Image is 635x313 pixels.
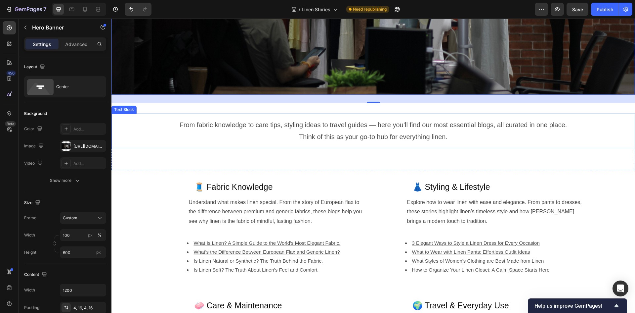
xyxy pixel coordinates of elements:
[73,305,105,311] div: 4, 16, 4, 16
[534,302,620,310] button: Show survey - Help us improve GemPages!
[300,162,479,175] h2: 👗 Styling & Lifestyle
[60,284,106,296] input: Auto
[3,3,49,16] button: 7
[591,3,619,16] button: Publish
[73,126,105,132] div: Add...
[96,250,101,255] span: px
[301,248,438,254] a: How to Organize Your Linen Closet: A Calm Space Starts Here
[572,7,583,12] span: Save
[24,63,46,72] div: Layout
[24,232,35,238] label: Width
[125,3,151,16] div: Undo/Redo
[567,3,588,16] button: Save
[33,41,51,48] p: Settings
[597,6,613,13] div: Publish
[301,239,433,245] a: What Styles of Women’s Clothing are Best Made from Linen
[24,125,44,133] div: Color
[82,231,229,236] a: What’s the Difference Between European Flax and Generic Linen?
[24,111,47,117] div: Background
[60,212,106,224] button: Custom
[299,6,300,13] span: /
[613,281,628,296] div: Open Intercom Messenger
[60,229,106,241] input: px%
[301,222,428,227] a: 3 Elegant Ways to Style a Linen Dress for Every Occasion
[24,287,35,293] div: Width
[65,41,88,48] p: Advanced
[50,177,81,184] div: Show more
[63,215,77,221] span: Custom
[24,305,39,311] div: Padding
[73,161,105,167] div: Add...
[24,175,106,186] button: Show more
[5,121,16,127] div: Beta
[60,246,106,258] input: px
[98,232,102,238] div: %
[82,281,261,293] h2: 🧼 Care & Maintenance
[24,198,42,207] div: Size
[6,71,16,76] div: 450
[82,222,229,227] a: What Is Linen? A Simple Guide to the World’s Most Elegant Fabric.
[43,5,46,13] p: 7
[301,231,419,236] a: What to Wear with Linen Pants: Effortless Outfit Ideas
[56,79,97,94] div: Center
[24,215,36,221] label: Frame
[86,231,94,239] button: %
[24,270,48,279] div: Content
[96,231,104,239] button: px
[24,159,44,168] div: Video
[300,281,479,293] h2: 🌍 Travel & Everyday Use
[302,6,330,13] span: Linen Stories
[82,248,207,254] a: Is Linen Soft? The Truth About Linen’s Feel and Comfort.
[82,239,212,245] a: Is Linen Natural or Synthetic? The Truth Behind the Fabric.
[73,143,105,149] div: [URL][DOMAIN_NAME]
[296,179,473,208] p: Explore how to wear linen with ease and elegance. From pants to dresses, these stories highlight ...
[77,179,255,208] p: Understand what makes linen special. From the story of European flax to the difference between pr...
[88,232,93,238] div: px
[24,249,36,255] label: Height
[353,6,387,12] span: Need republishing
[111,19,635,313] iframe: Design area
[534,303,613,309] span: Help us improve GemPages!
[32,24,88,31] p: Hero Banner
[24,142,45,151] div: Image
